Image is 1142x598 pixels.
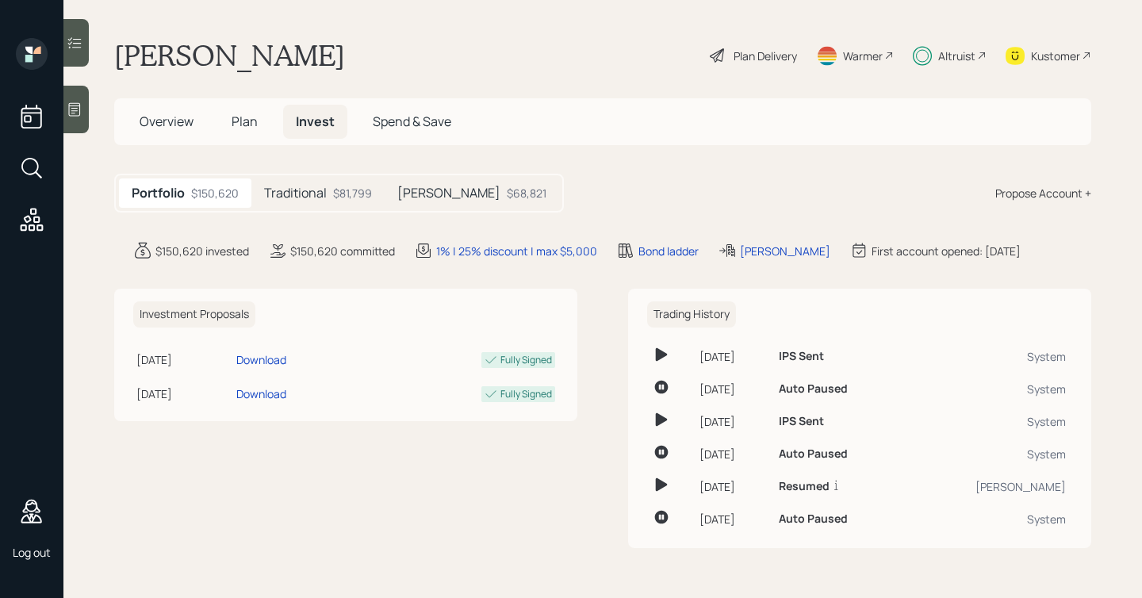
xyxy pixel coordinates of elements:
h5: [PERSON_NAME] [397,186,500,201]
div: Fully Signed [500,353,552,367]
div: Bond ladder [638,243,699,259]
div: [DATE] [136,351,230,368]
div: Download [236,385,286,402]
div: Warmer [843,48,883,64]
h6: Auto Paused [779,382,848,396]
div: Altruist [938,48,975,64]
h6: Auto Paused [779,512,848,526]
div: [DATE] [699,446,765,462]
div: Download [236,351,286,368]
div: Plan Delivery [734,48,797,64]
div: $68,821 [507,185,546,201]
div: [PERSON_NAME] [911,478,1066,495]
h5: Portfolio [132,186,185,201]
span: Invest [296,113,335,130]
div: Log out [13,545,51,560]
div: [DATE] [699,348,765,365]
h6: Auto Paused [779,447,848,461]
div: 1% | 25% discount | max $5,000 [436,243,597,259]
div: [PERSON_NAME] [740,243,830,259]
div: [DATE] [699,413,765,430]
div: [DATE] [136,385,230,402]
div: System [911,511,1066,527]
h6: Investment Proposals [133,301,255,328]
div: System [911,446,1066,462]
h6: Trading History [647,301,736,328]
span: Plan [232,113,258,130]
h5: Traditional [264,186,327,201]
h6: IPS Sent [779,415,824,428]
div: System [911,348,1066,365]
h1: [PERSON_NAME] [114,38,345,73]
div: Kustomer [1031,48,1080,64]
div: Fully Signed [500,387,552,401]
div: $150,620 committed [290,243,395,259]
div: System [911,381,1066,397]
div: System [911,413,1066,430]
div: $150,620 invested [155,243,249,259]
div: $81,799 [333,185,372,201]
div: [DATE] [699,381,765,397]
span: Spend & Save [373,113,451,130]
h6: Resumed [779,480,830,493]
span: Overview [140,113,194,130]
div: [DATE] [699,478,765,495]
div: [DATE] [699,511,765,527]
div: Propose Account + [995,185,1091,201]
div: $150,620 [191,185,239,201]
h6: IPS Sent [779,350,824,363]
div: First account opened: [DATE] [872,243,1021,259]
